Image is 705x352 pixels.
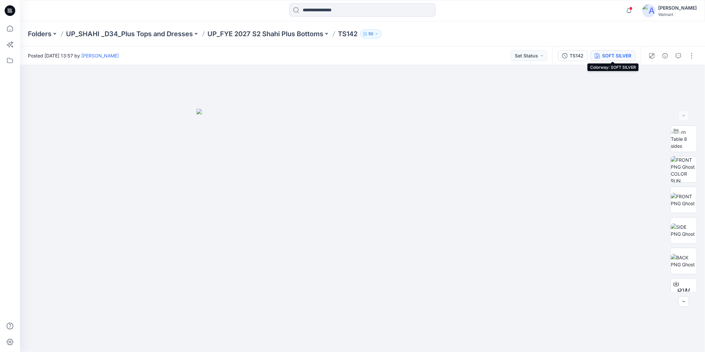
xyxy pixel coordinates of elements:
a: Folders [28,29,51,39]
a: [PERSON_NAME] [81,53,119,58]
a: UP_FYE 2027 S2 Shahi Plus Bottoms [207,29,323,39]
span: Posted [DATE] 13:57 by [28,52,119,59]
button: TS142 [558,50,588,61]
img: SIDE PNG Ghost [671,223,697,237]
div: TS142 [570,52,584,59]
img: eyJhbGciOiJIUzI1NiIsImtpZCI6IjAiLCJzbHQiOiJzZXMiLCJ0eXAiOiJKV1QifQ.eyJkYXRhIjp7InR5cGUiOiJzdG9yYW... [196,109,528,352]
div: SOFT SILVER [602,52,631,59]
a: UP_SHAHI _D34_Plus Tops and Dresses [66,29,193,39]
img: Turn Table 8 sides [671,129,697,149]
div: Walmart [658,12,697,17]
p: 50 [368,30,373,38]
div: [PERSON_NAME] [658,4,697,12]
img: FRONT PNG Ghost COLOR RUN [671,156,697,182]
img: avatar [642,4,656,17]
img: FRONT PNG Ghost [671,193,697,207]
span: BW [677,286,690,298]
button: 50 [360,29,382,39]
button: Details [660,50,670,61]
p: TS142 [338,29,357,39]
button: SOFT SILVER [590,50,636,61]
img: BACK PNG Ghost [671,254,697,268]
